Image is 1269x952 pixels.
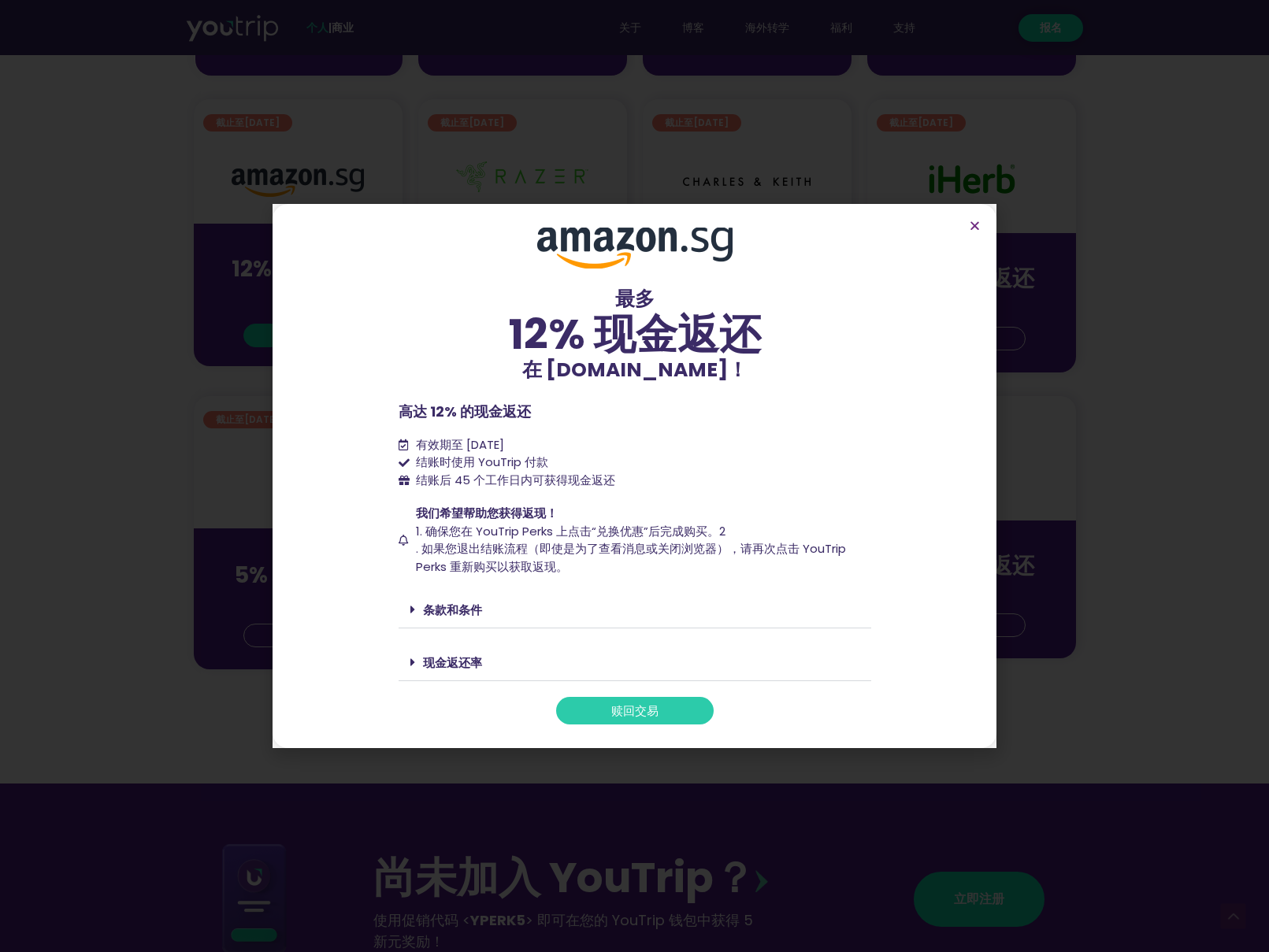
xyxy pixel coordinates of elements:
font: 在 [DOMAIN_NAME]！ [522,356,748,383]
div: 现金返还率 [399,644,871,681]
a: 关闭 [969,220,981,232]
font: 1. 确保您在 YouTrip Perks 上点击“兑换优惠”后完成购买。2 [416,523,725,539]
font: 最多 [615,285,655,313]
font: 赎回交易 [611,702,659,718]
font: 高达 12% 的现金返还 [399,402,531,421]
font: 我们希望帮助您获得返现！ [416,505,558,521]
font: 现金返还率 [423,654,482,671]
a: 赎回交易 [556,697,714,724]
font: 条款和条件 [423,602,482,618]
font: . 如果您退出结账流程（即使是为了查看消息或关闭浏览器），请再次点击 YouTrip Perks 重新购买以获取返现。 [416,540,846,575]
div: 条款和条件 [399,591,871,628]
font: 结账时使用 YouTrip 付款 [416,454,548,470]
font: 结账后 45 个工作日内可获得现金返还 [416,472,615,488]
font: 12% 现金返还 [509,305,761,364]
font: 有效期至 [DATE] [416,436,504,453]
